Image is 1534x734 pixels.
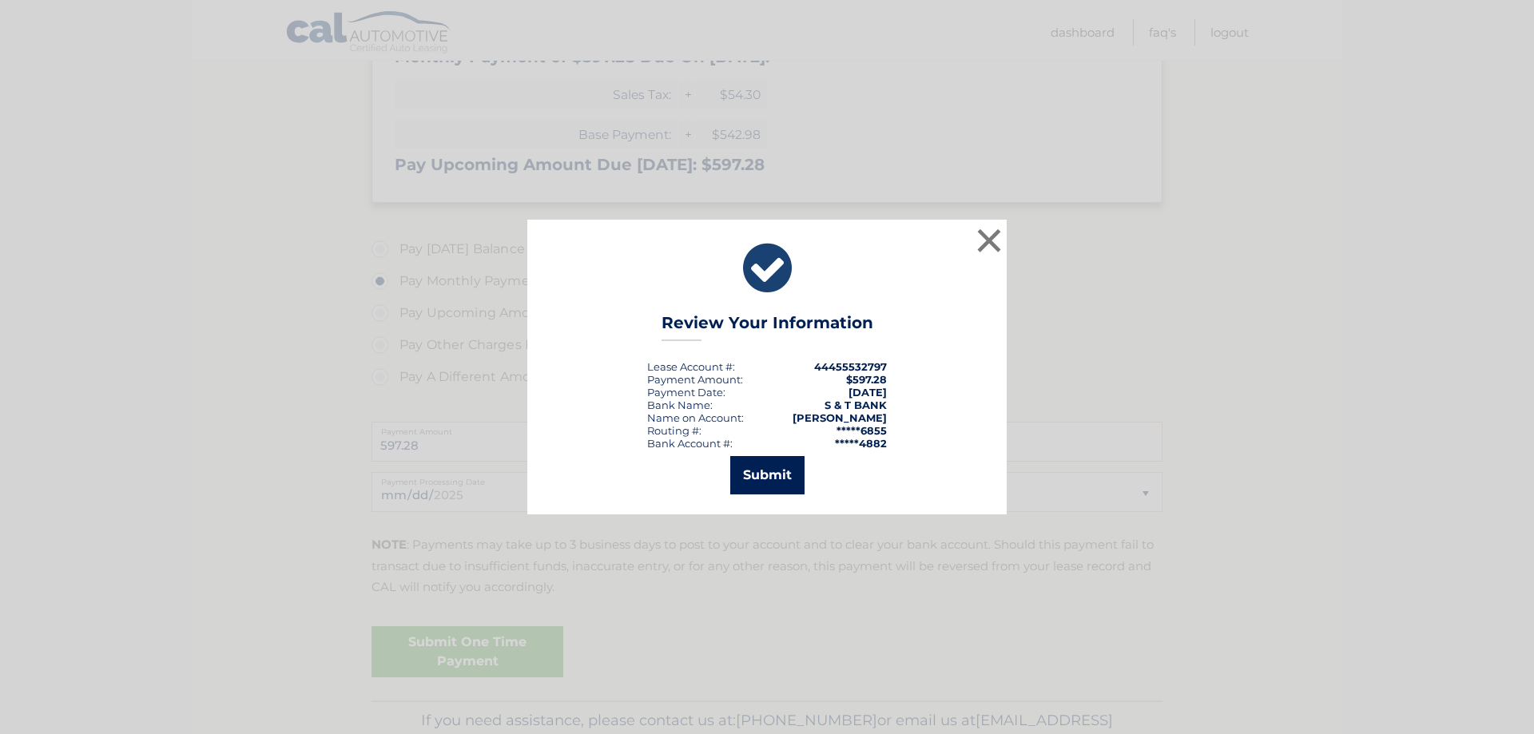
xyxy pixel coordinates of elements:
span: [DATE] [848,386,887,399]
strong: [PERSON_NAME] [793,411,887,424]
button: Submit [730,456,805,494]
span: $597.28 [846,373,887,386]
div: Bank Name: [647,399,713,411]
strong: 44455532797 [814,360,887,373]
div: : [647,386,725,399]
div: Routing #: [647,424,701,437]
div: Lease Account #: [647,360,735,373]
h3: Review Your Information [662,313,873,341]
div: Payment Amount: [647,373,743,386]
span: Payment Date [647,386,723,399]
button: × [973,224,1005,256]
strong: S & T BANK [825,399,887,411]
div: Bank Account #: [647,437,733,450]
div: Name on Account: [647,411,744,424]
